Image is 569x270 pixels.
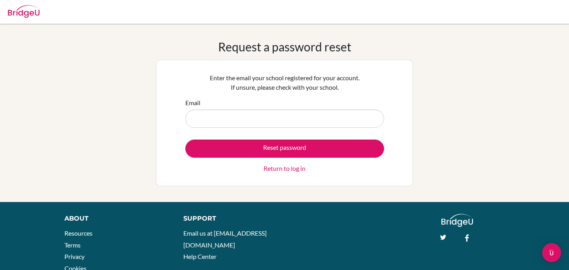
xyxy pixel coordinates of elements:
p: Enter the email your school registered for your account. If unsure, please check with your school. [185,73,384,92]
a: Return to log in [264,164,305,173]
div: Open Intercom Messenger [542,243,561,262]
a: Help Center [183,253,217,260]
div: About [64,214,166,223]
img: Bridge-U [8,5,40,18]
a: Email us at [EMAIL_ADDRESS][DOMAIN_NAME] [183,229,267,249]
h1: Request a password reset [218,40,351,54]
a: Resources [64,229,92,237]
img: logo_white@2x-f4f0deed5e89b7ecb1c2cc34c3e3d731f90f0f143d5ea2071677605dd97b5244.png [441,214,473,227]
label: Email [185,98,200,108]
a: Terms [64,241,81,249]
button: Reset password [185,140,384,158]
div: Support [183,214,277,223]
a: Privacy [64,253,85,260]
